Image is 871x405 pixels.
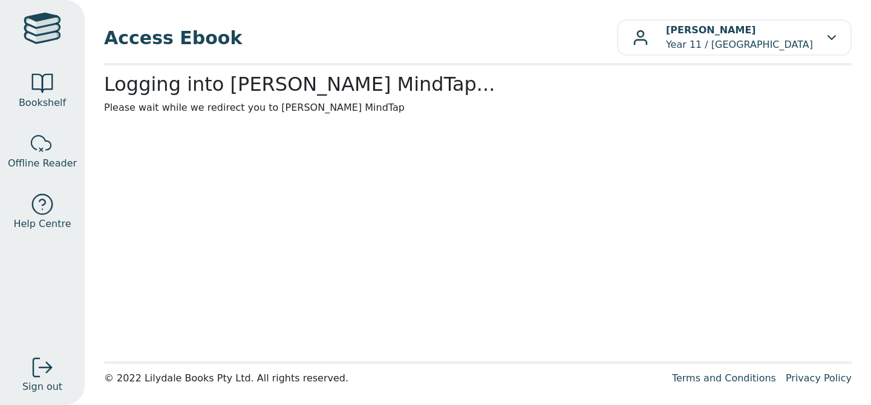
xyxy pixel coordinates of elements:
span: Bookshelf [19,96,66,110]
a: Terms and Conditions [672,372,776,384]
p: Year 11 / [GEOGRAPHIC_DATA] [666,23,813,52]
span: Access Ebook [104,24,617,51]
p: Please wait while we redirect you to [PERSON_NAME] MindTap [104,100,852,115]
b: [PERSON_NAME] [666,24,756,36]
span: Offline Reader [8,156,77,171]
a: Privacy Policy [786,372,852,384]
span: Sign out [22,380,62,394]
span: Help Centre [13,217,71,231]
h2: Logging into [PERSON_NAME] MindTap... [104,73,852,96]
div: © 2022 Lilydale Books Pty Ltd. All rights reserved. [104,371,662,386]
button: [PERSON_NAME]Year 11 / [GEOGRAPHIC_DATA] [617,19,852,56]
